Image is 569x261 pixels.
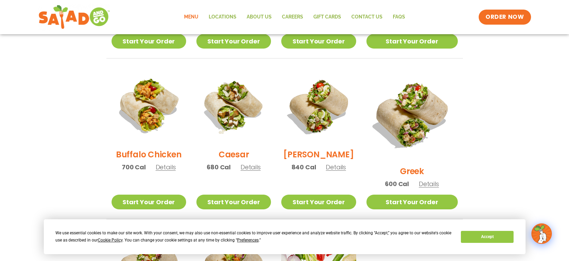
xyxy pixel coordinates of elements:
span: Details [326,163,346,171]
a: FAQs [388,9,410,25]
a: Locations [204,9,242,25]
img: Product photo for Cobb Wrap [281,69,356,143]
nav: Menu [179,9,410,25]
span: ORDER NOW [486,13,524,21]
span: Preferences [237,238,259,243]
a: Start Your Order [196,195,271,209]
h2: [PERSON_NAME] [283,148,354,160]
a: Start Your Order [366,195,458,209]
a: About Us [242,9,277,25]
span: Details [419,180,439,188]
button: Accept [461,231,514,243]
a: Menu [179,9,204,25]
div: Cookie Consent Prompt [44,219,526,254]
span: Details [241,163,261,171]
img: wpChatIcon [532,224,551,243]
a: ORDER NOW [479,10,531,25]
a: Start Your Order [366,34,458,49]
a: Start Your Order [112,195,186,209]
img: Product photo for Caesar Wrap [196,69,271,143]
a: Careers [277,9,308,25]
span: 840 Cal [292,162,316,172]
img: Product photo for Greek Wrap [366,69,458,160]
div: We use essential cookies to make our site work. With your consent, we may also use non-essential ... [55,230,453,244]
h2: Caesar [219,148,249,160]
h2: Buffalo Chicken [116,148,181,160]
span: Details [156,163,176,171]
span: 600 Cal [385,179,409,188]
img: new-SAG-logo-768×292 [38,3,111,31]
span: Cookie Policy [98,238,122,243]
a: Start Your Order [281,195,356,209]
a: Start Your Order [112,34,186,49]
a: Start Your Order [196,34,271,49]
h2: Greek [400,165,424,177]
span: 680 Cal [207,162,231,172]
a: Contact Us [346,9,388,25]
a: GIFT CARDS [308,9,346,25]
img: Product photo for Buffalo Chicken Wrap [112,69,186,143]
a: Start Your Order [281,34,356,49]
span: 700 Cal [122,162,146,172]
